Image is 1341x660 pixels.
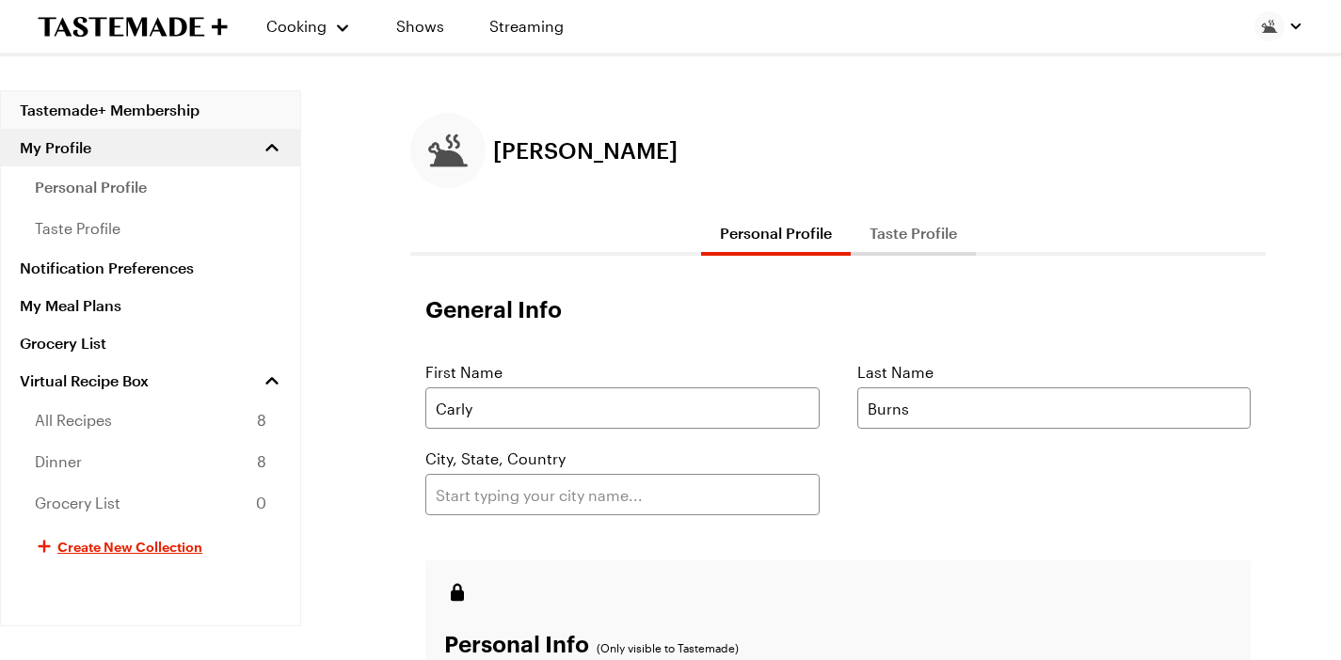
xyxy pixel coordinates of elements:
[257,450,266,473] span: 8
[1,208,300,249] a: taste profile
[597,640,739,655] p: (Only visible to Tastemade)
[1,249,300,287] a: Notification Preferences
[20,371,149,390] span: Virtual Recipe Box
[1,621,300,659] button: Logout
[410,113,486,188] button: Edit profile picture
[1,441,300,482] a: Dinner8
[20,138,91,157] span: My Profile
[425,474,820,515] input: Start typing your city name...
[701,211,851,256] button: Personal Profile
[266,17,327,35] span: Cooking
[1,362,300,400] a: Virtual Recipe Box
[1,324,300,362] a: Grocery List
[257,409,266,432] span: 8
[425,448,566,470] label: City, State, Country
[444,628,589,658] h3: Personal Info
[35,492,120,514] span: Grocery List
[857,361,934,384] label: Last Name
[35,450,82,473] span: Dinner
[493,137,678,164] span: [PERSON_NAME]
[851,211,976,256] button: Taste Profile
[35,217,120,240] span: taste profile
[35,176,147,198] span: personal profile
[425,361,503,384] label: First Name
[425,293,1251,323] h1: General Info
[265,4,351,49] button: Cooking
[1,287,300,324] a: My Meal Plans
[1,91,300,129] a: Tastemade+ Membership
[38,16,228,38] a: To Tastemade Home Page
[1,166,300,208] a: personal profile
[35,409,112,432] span: All Recipes
[1254,11,1285,41] img: Profile picture
[256,492,266,514] span: 0
[1,482,300,524] a: Grocery List0
[1,129,300,166] button: My Profile
[1,524,300,569] button: Create New Collection
[1,400,300,441] a: All Recipes8
[1254,11,1303,41] button: Profile picture
[57,537,202,556] span: Create New Collection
